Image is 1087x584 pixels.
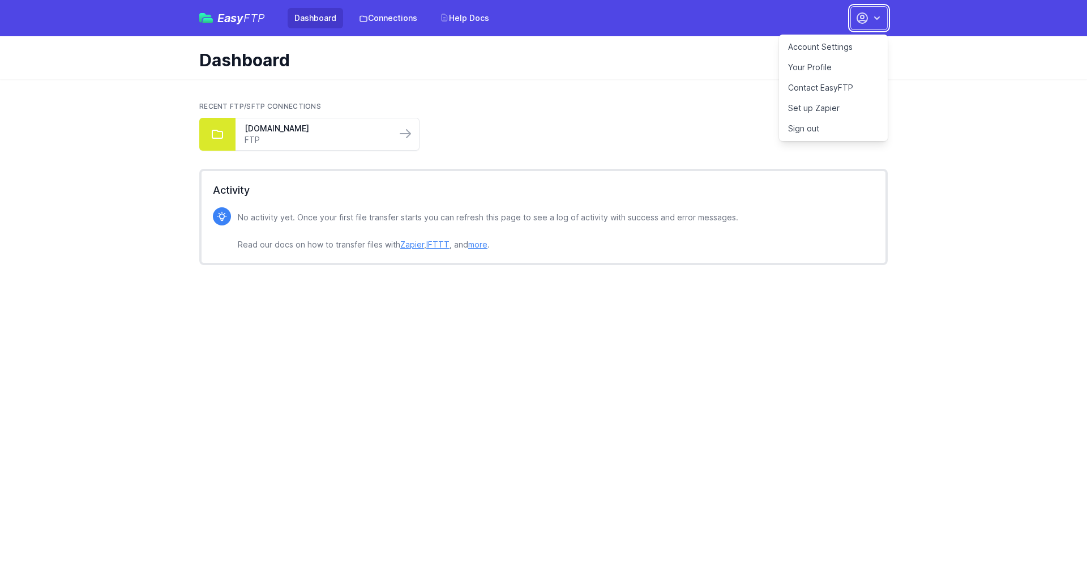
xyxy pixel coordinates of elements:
a: Set up Zapier [779,98,888,118]
h2: Recent FTP/SFTP Connections [199,102,888,111]
a: IFTTT [426,240,450,249]
a: Sign out [779,118,888,139]
a: Connections [352,8,424,28]
span: Easy [217,12,265,24]
a: Zapier [400,240,424,249]
h1: Dashboard [199,50,879,70]
a: more [468,240,487,249]
a: [DOMAIN_NAME] [245,123,387,134]
h2: Activity [213,182,874,198]
a: EasyFTP [199,12,265,24]
a: Contact EasyFTP [779,78,888,98]
a: Your Profile [779,57,888,78]
a: Account Settings [779,37,888,57]
a: Help Docs [433,8,496,28]
p: No activity yet. Once your first file transfer starts you can refresh this page to see a log of a... [238,211,738,251]
iframe: Drift Widget Chat Controller [1030,527,1073,570]
a: Dashboard [288,8,343,28]
img: easyftp_logo.png [199,13,213,23]
span: FTP [243,11,265,25]
a: FTP [245,134,387,146]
